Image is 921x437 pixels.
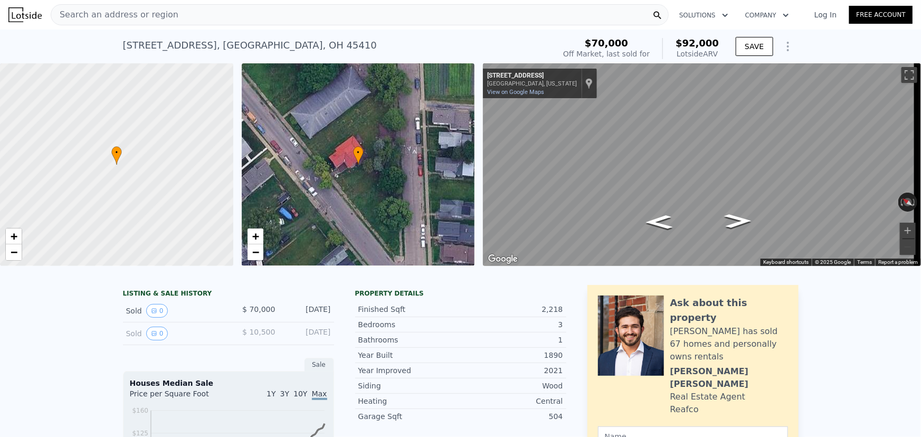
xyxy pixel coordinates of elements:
div: Ask about this property [670,296,788,325]
div: Wood [461,381,563,391]
div: Real Estate Agent [670,391,746,403]
a: Zoom in [6,229,22,244]
span: • [111,148,122,157]
div: [STREET_ADDRESS] , [GEOGRAPHIC_DATA] , OH 45410 [123,38,377,53]
div: Year Built [358,350,461,360]
div: • [353,146,364,165]
div: Finished Sqft [358,304,461,315]
a: Log In [802,9,849,20]
button: Keyboard shortcuts [763,259,809,266]
a: Show location on map [585,78,593,89]
span: + [252,230,259,243]
div: Lotside ARV [676,49,719,59]
span: $70,000 [585,37,628,49]
div: Reafco [670,403,699,416]
div: Siding [358,381,461,391]
a: Terms (opens in new tab) [857,259,872,265]
button: Company [737,6,797,25]
div: [GEOGRAPHIC_DATA], [US_STATE] [487,80,577,87]
button: Zoom in [900,223,916,239]
div: Sold [126,304,220,318]
a: View on Google Maps [487,89,544,96]
div: [DATE] [284,327,331,340]
div: Heating [358,396,461,406]
button: Show Options [777,36,799,57]
div: Off Market, last sold for [563,49,650,59]
button: View historical data [146,327,168,340]
div: 2,218 [461,304,563,315]
a: Free Account [849,6,913,24]
span: + [11,230,17,243]
span: Max [312,389,327,400]
span: $ 70,000 [242,305,275,313]
div: Sold [126,327,220,340]
div: [PERSON_NAME] has sold 67 homes and personally owns rentals [670,325,788,363]
a: Report a problem [878,259,918,265]
div: Map [483,63,921,266]
div: 2021 [461,365,563,376]
div: 1 [461,335,563,345]
img: Lotside [8,7,42,22]
span: 10Y [293,389,307,398]
span: − [252,245,259,259]
div: Garage Sqft [358,411,461,422]
button: Reset the view [898,193,918,211]
span: 3Y [280,389,289,398]
a: Zoom out [6,244,22,260]
img: Google [486,252,520,266]
div: [DATE] [284,304,331,318]
button: Toggle fullscreen view [901,67,917,83]
div: 504 [461,411,563,422]
span: − [11,245,17,259]
div: Year Improved [358,365,461,376]
div: Bedrooms [358,319,461,330]
span: Search an address or region [51,8,178,21]
a: Zoom out [248,244,263,260]
button: View historical data [146,304,168,318]
div: Houses Median Sale [130,378,327,388]
tspan: $125 [132,430,148,437]
div: Bathrooms [358,335,461,345]
span: • [353,148,364,157]
div: LISTING & SALE HISTORY [123,289,334,300]
button: Rotate clockwise [912,193,918,212]
a: Zoom in [248,229,263,244]
div: 3 [461,319,563,330]
div: • [111,146,122,165]
button: Rotate counterclockwise [898,193,904,212]
div: Street View [483,63,921,266]
div: 1890 [461,350,563,360]
span: 1Y [267,389,276,398]
div: Central [461,396,563,406]
div: Sale [305,358,334,372]
button: SAVE [736,37,773,56]
div: [STREET_ADDRESS] [487,72,577,80]
span: $92,000 [676,37,719,49]
a: Open this area in Google Maps (opens a new window) [486,252,520,266]
path: Go Northwest, Quitman St [634,212,684,232]
div: [PERSON_NAME] [PERSON_NAME] [670,365,788,391]
span: © 2025 Google [815,259,851,265]
span: $ 10,500 [242,328,275,336]
path: Go Southeast, Quitman St [713,211,763,231]
button: Solutions [671,6,737,25]
div: Property details [355,289,566,298]
div: Price per Square Foot [130,388,229,405]
tspan: $160 [132,407,148,414]
button: Zoom out [900,239,916,255]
